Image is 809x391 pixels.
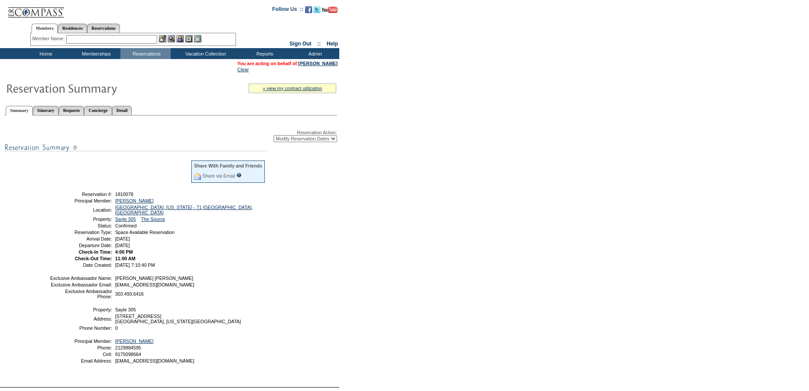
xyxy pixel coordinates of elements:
[49,205,112,215] td: Location:
[115,205,253,215] a: [GEOGRAPHIC_DATA], [US_STATE] - 71 [GEOGRAPHIC_DATA], [GEOGRAPHIC_DATA]
[49,216,112,222] td: Property:
[49,352,112,357] td: Cell:
[115,249,133,255] span: 4:00 PM
[317,41,321,47] span: ::
[49,223,112,228] td: Status:
[115,198,154,203] a: [PERSON_NAME]
[141,216,165,222] a: The Source
[115,192,134,197] span: 1810078
[289,48,339,59] td: Admin
[49,230,112,235] td: Reservation Type:
[115,282,194,287] span: [EMAIL_ADDRESS][DOMAIN_NAME]
[115,314,241,324] span: [STREET_ADDRESS] [GEOGRAPHIC_DATA], [US_STATE][GEOGRAPHIC_DATA]
[115,307,136,312] span: Sayle 305
[115,276,193,281] span: [PERSON_NAME] [PERSON_NAME]
[49,307,112,312] td: Property:
[59,106,84,115] a: Requests
[70,48,120,59] td: Memberships
[49,276,112,281] td: Exclusive Ambassador Name:
[75,256,112,261] strong: Check-Out Time:
[313,6,320,13] img: Follow us on Twitter
[49,345,112,350] td: Phone:
[322,7,338,13] img: Subscribe to our YouTube Channel
[115,236,130,241] span: [DATE]
[32,24,58,33] a: Members
[49,198,112,203] td: Principal Member:
[168,35,175,42] img: View
[194,35,201,42] img: b_calculator.gif
[4,130,337,142] div: Reservation Action:
[115,352,141,357] span: 9175098664
[49,358,112,363] td: Email Address:
[115,291,144,297] span: 303.493.6416
[176,35,184,42] img: Impersonate
[171,48,239,59] td: Vacation Collection
[49,289,112,299] td: Exclusive Ambassador Phone:
[299,61,338,66] a: [PERSON_NAME]
[49,236,112,241] td: Arrival Date:
[194,163,262,168] div: Share With Family and Friends
[263,86,322,91] a: » view my contract utilization
[236,173,242,178] input: What is this?
[112,106,132,115] a: Detail
[87,24,120,33] a: Reservations
[58,24,87,33] a: Residences
[305,9,312,14] a: Become our fan on Facebook
[115,223,137,228] span: Confirmed
[239,48,289,59] td: Reports
[79,249,112,255] strong: Check-In Time:
[49,339,112,344] td: Principal Member:
[115,339,154,344] a: [PERSON_NAME]
[33,106,59,115] a: Itinerary
[49,325,112,331] td: Phone Number:
[6,106,33,115] a: Summary
[322,9,338,14] a: Subscribe to our YouTube Channel
[49,192,112,197] td: Reservation #:
[84,106,112,115] a: Concierge
[115,345,141,350] span: 2129884595
[185,35,193,42] img: Reservations
[115,243,130,248] span: [DATE]
[120,48,171,59] td: Reservations
[272,5,303,16] td: Follow Us ::
[6,79,181,97] img: Reservaton Summary
[115,216,136,222] a: Sayle 305
[115,358,194,363] span: [EMAIL_ADDRESS][DOMAIN_NAME]
[32,35,66,42] div: Member Name:
[289,41,311,47] a: Sign Out
[115,256,135,261] span: 11:00 AM
[49,314,112,324] td: Address:
[49,262,112,268] td: Date Created:
[327,41,338,47] a: Help
[49,282,112,287] td: Exclusive Ambassador Email:
[159,35,166,42] img: b_edit.gif
[202,173,235,178] a: Share via Email
[49,243,112,248] td: Departure Date:
[4,142,267,153] img: subTtlResSummary.gif
[20,48,70,59] td: Home
[237,61,338,66] span: You are acting on behalf of:
[237,67,249,72] a: Clear
[115,262,155,268] span: [DATE] 7:10:40 PM
[115,230,174,235] span: Space Available Reservation
[313,9,320,14] a: Follow us on Twitter
[115,325,118,331] span: 0
[305,6,312,13] img: Become our fan on Facebook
